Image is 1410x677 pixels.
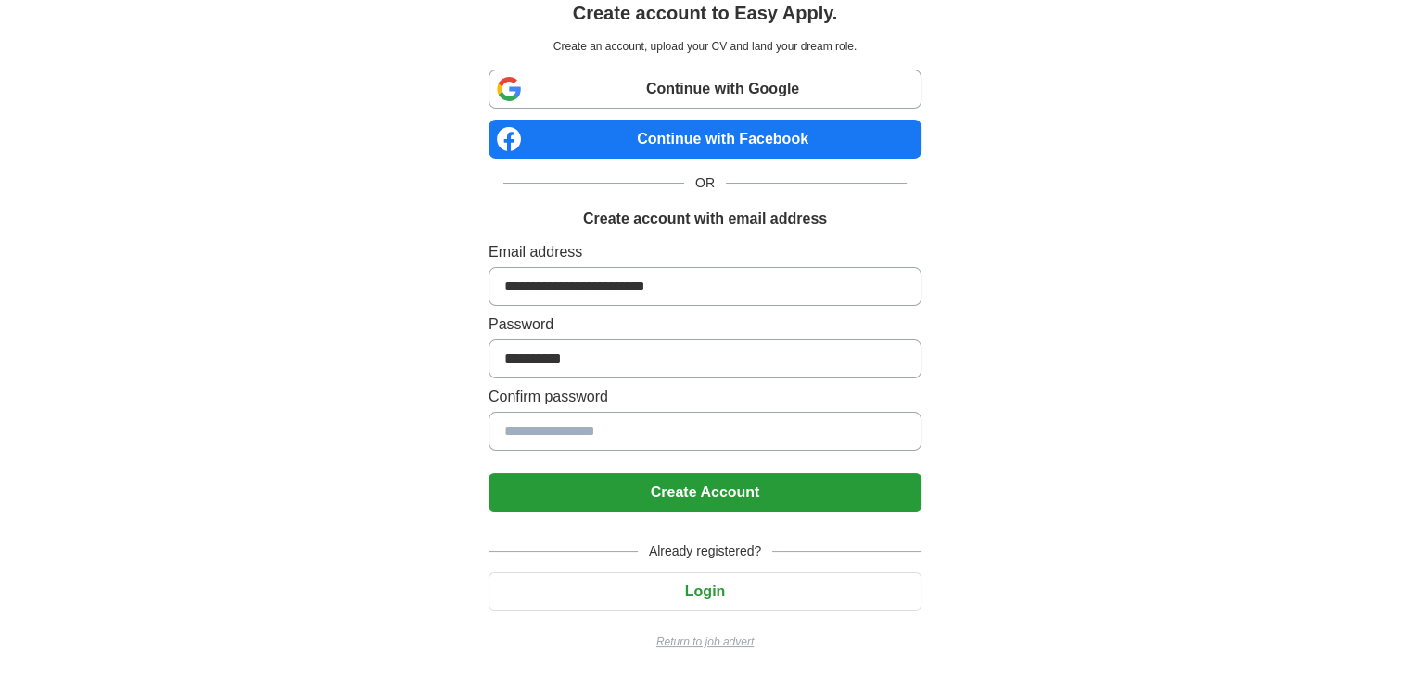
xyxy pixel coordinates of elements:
a: Return to job advert [489,633,921,650]
button: Login [489,572,921,611]
label: Confirm password [489,386,921,408]
span: OR [684,173,726,193]
button: Create Account [489,473,921,512]
a: Login [489,583,921,599]
label: Email address [489,241,921,263]
p: Create an account, upload your CV and land your dream role. [492,38,918,55]
label: Password [489,313,921,336]
a: Continue with Facebook [489,120,921,159]
span: Already registered? [638,542,772,561]
a: Continue with Google [489,70,921,109]
h1: Create account with email address [583,208,827,230]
